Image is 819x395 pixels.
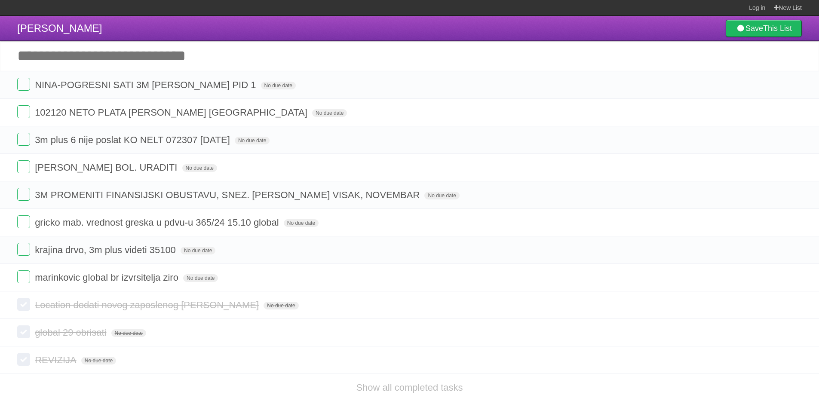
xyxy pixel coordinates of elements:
[111,329,146,337] span: No due date
[17,298,30,311] label: Done
[35,190,422,200] span: 3M PROMENITI FINANSIJSKI OBUSTAVU, SNEZ. [PERSON_NAME] VISAK, NOVEMBAR
[17,325,30,338] label: Done
[264,302,298,309] span: No due date
[17,215,30,228] label: Done
[35,217,281,228] span: gricko mab. vrednost greska u pdvu-u 365/24 15.10 global
[284,219,319,227] span: No due date
[17,188,30,201] label: Done
[17,78,30,91] label: Done
[17,22,102,34] span: [PERSON_NAME]
[17,353,30,366] label: Done
[763,24,792,33] b: This List
[35,135,232,145] span: 3m plus 6 nije poslat KO NELT 072307 [DATE]
[35,300,261,310] span: Location dodati novog zaposlenog [PERSON_NAME]
[81,357,116,364] span: No due date
[35,107,310,118] span: 102120 NETO PLATA [PERSON_NAME] [GEOGRAPHIC_DATA]
[35,355,79,365] span: REVIZIJA
[183,274,218,282] span: No due date
[312,109,347,117] span: No due date
[35,245,178,255] span: krajina drvo, 3m plus videti 35100
[17,270,30,283] label: Done
[35,272,181,283] span: marinkovic global br izvrsitelja ziro
[35,162,179,173] span: [PERSON_NAME] BOL. URADITI
[261,82,296,89] span: No due date
[181,247,215,254] span: No due date
[17,243,30,256] label: Done
[35,80,258,90] span: NINA-POGRESNI SATI 3M [PERSON_NAME] PID 1
[182,164,217,172] span: No due date
[17,105,30,118] label: Done
[17,160,30,173] label: Done
[35,327,108,338] span: global 29 obrisati
[726,20,802,37] a: SaveThis List
[17,133,30,146] label: Done
[424,192,459,199] span: No due date
[356,382,463,393] a: Show all completed tasks
[235,137,270,144] span: No due date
